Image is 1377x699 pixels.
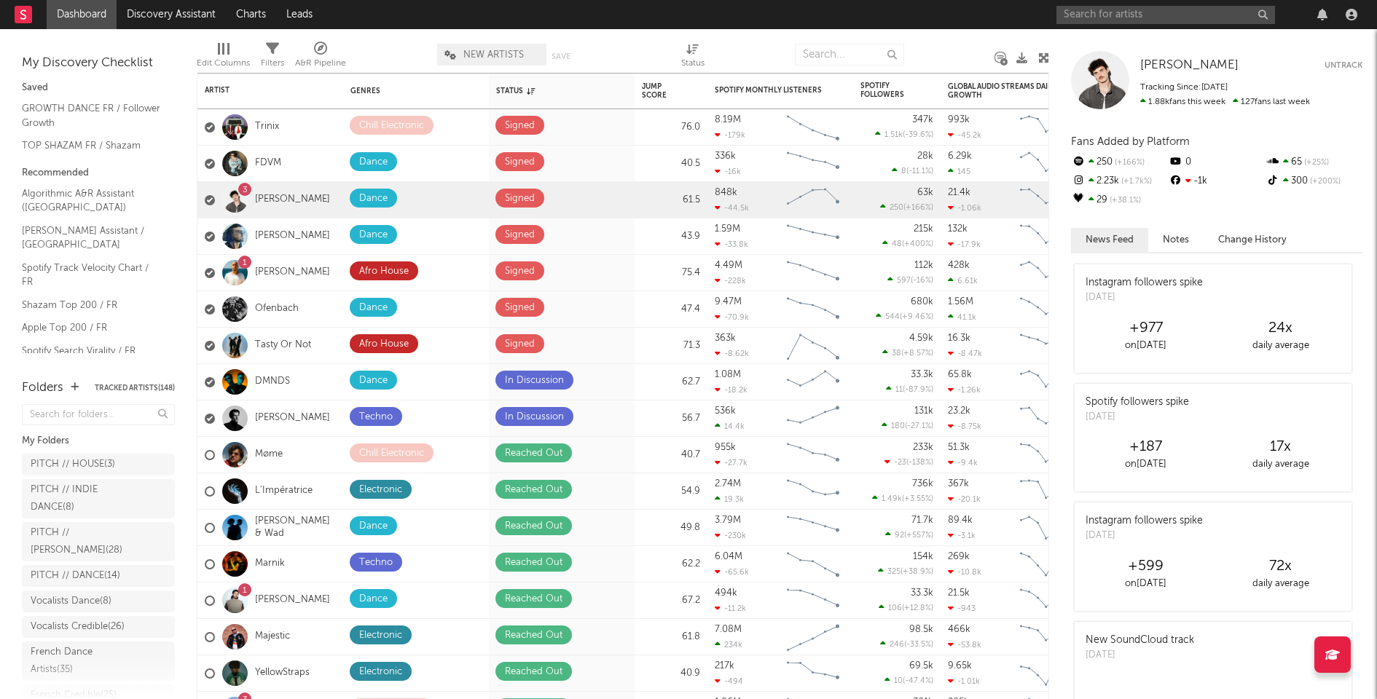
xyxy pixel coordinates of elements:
div: 428k [948,261,970,270]
div: Signed [505,299,535,317]
div: Genres [350,87,445,95]
div: 33.3k [911,370,933,379]
div: on [DATE] [1078,575,1213,593]
div: 28k [917,151,933,161]
input: Search... [795,44,904,66]
div: +977 [1078,320,1213,337]
svg: Chart title [1013,510,1079,546]
a: PITCH // [PERSON_NAME](28) [22,522,175,561]
div: 3.79M [715,516,741,525]
div: 33.3k [911,588,933,598]
div: 54.9 [642,483,700,500]
div: Folders [22,379,63,397]
div: on [DATE] [1078,337,1213,355]
span: +38.1 % [1107,197,1141,205]
div: 6.61k [948,276,978,285]
div: PITCH // [PERSON_NAME] ( 28 ) [31,524,133,559]
span: +166 % [906,204,931,212]
svg: Chart title [780,328,846,364]
span: +8.57 % [903,349,931,358]
svg: Chart title [780,619,846,655]
div: Dance [359,190,388,208]
svg: Chart title [1013,218,1079,255]
div: 536k [715,406,736,416]
span: -27.1 % [907,422,931,430]
span: -11.1 % [909,167,931,175]
div: Instagram followers spike [1086,513,1203,529]
span: 11 [895,386,903,394]
span: 1.88k fans this week [1140,98,1225,106]
div: Vocalists Dance ( 8 ) [31,593,111,610]
div: 1.08M [715,370,741,379]
div: -70.9k [715,312,749,322]
a: [PERSON_NAME] Assistant / [GEOGRAPHIC_DATA] [22,223,160,253]
div: -8.47k [948,349,982,358]
div: ( ) [892,166,933,175]
svg: Chart title [1013,582,1079,619]
svg: Chart title [1013,364,1079,400]
svg: Chart title [1013,437,1079,473]
span: -23 [894,459,906,467]
div: 16.3k [948,333,970,343]
div: 132k [948,224,968,234]
div: 300 [1266,172,1362,191]
svg: Chart title [1013,109,1079,146]
span: +9.46 % [902,313,931,321]
div: 494k [715,588,737,598]
div: 17 x [1213,438,1348,456]
a: Tasty Or Not [255,339,311,352]
div: Dance [359,591,388,608]
div: ( ) [876,312,933,321]
svg: Chart title [1013,146,1079,182]
div: Filters [261,36,284,79]
svg: Chart title [780,255,846,291]
div: 2.74M [715,479,741,489]
div: ( ) [886,384,933,394]
div: Techno [359,408,393,426]
div: 4.49M [715,261,742,270]
div: 466k [948,625,970,634]
div: 65 [1266,153,1362,172]
svg: Chart title [1013,400,1079,437]
div: Reached Out [505,627,562,644]
div: ( ) [882,421,933,430]
div: Dance [359,518,388,535]
svg: Chart title [780,546,846,582]
div: 65.8k [948,370,972,379]
div: -11.2k [715,604,746,613]
div: 993k [948,115,970,125]
a: [PERSON_NAME] [255,194,330,206]
svg: Chart title [780,182,846,218]
svg: Chart title [1013,473,1079,510]
div: Afro House [359,263,409,280]
div: A&R Pipeline [295,55,346,72]
div: Dance [359,226,388,244]
a: Marnik [255,558,285,570]
svg: Chart title [1013,291,1079,328]
div: 0 [1168,153,1265,172]
span: 92 [895,532,904,540]
a: FDVM [255,157,281,170]
div: 29 [1071,191,1168,210]
div: ( ) [885,530,933,540]
span: +12.8 % [904,604,931,612]
span: +200 % [1308,178,1341,186]
svg: Chart title [780,437,846,473]
div: -8.62k [715,349,749,358]
a: Algorithmic A&R Assistant ([GEOGRAPHIC_DATA]) [22,186,160,216]
div: ( ) [872,494,933,503]
div: -27.7k [715,458,748,467]
svg: Chart title [1013,182,1079,218]
div: ( ) [880,202,933,212]
div: Filters [261,55,284,72]
div: -1.06k [948,203,981,213]
svg: Chart title [780,146,846,182]
div: Saved [22,79,175,97]
div: Electronic [359,627,402,644]
a: YellowStraps [255,667,310,679]
div: 76.0 [642,119,700,136]
a: Møme [255,449,283,461]
div: 736k [912,479,933,489]
svg: Chart title [1013,619,1079,655]
div: [DATE] [1086,291,1203,305]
